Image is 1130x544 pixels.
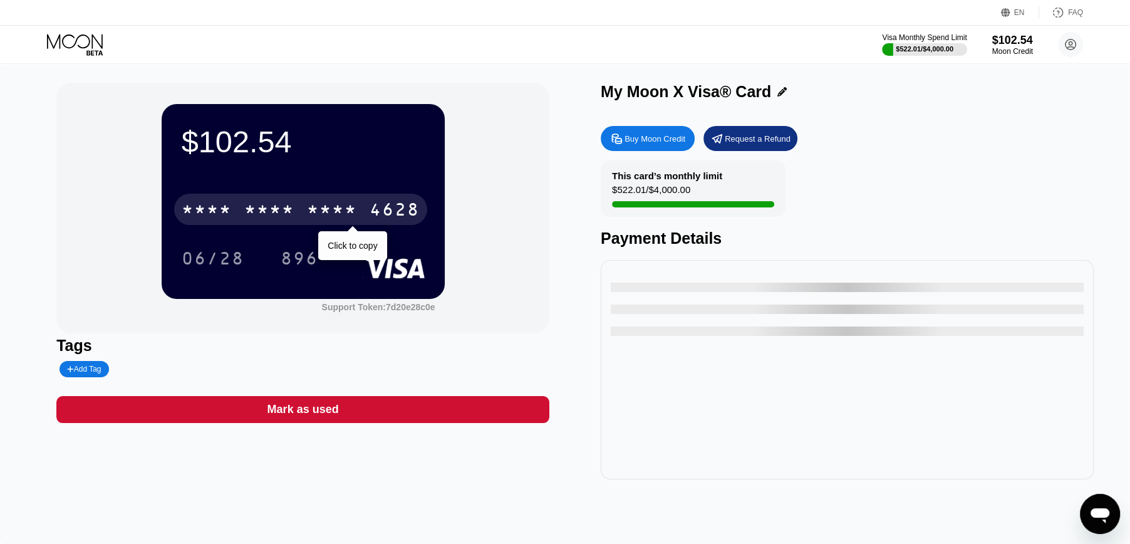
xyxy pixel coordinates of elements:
div: Mark as used [267,402,339,417]
div: FAQ [1068,8,1083,17]
div: Moon Credit [992,47,1033,56]
div: 896 [271,243,328,274]
div: $522.01 / $4,000.00 [896,45,953,53]
div: $102.54 [992,34,1033,47]
div: $102.54 [182,124,425,159]
div: EN [1014,8,1025,17]
div: My Moon X Visa® Card [601,83,771,101]
div: 4628 [370,201,420,221]
div: Request a Refund [725,133,790,144]
div: Buy Moon Credit [625,133,685,144]
div: Tags [56,337,549,355]
div: Add Tag [67,365,101,374]
div: Click to copy [328,241,377,251]
div: Support Token:7d20e28c0e [322,302,435,312]
div: Request a Refund [703,126,797,151]
div: $102.54Moon Credit [992,34,1033,56]
div: EN [1001,6,1039,19]
div: Mark as used [56,396,549,423]
div: Visa Monthly Spend Limit$522.01/$4,000.00 [882,33,967,56]
div: This card’s monthly limit [612,170,722,181]
div: FAQ [1039,6,1083,19]
div: Support Token: 7d20e28c0e [322,302,435,312]
div: 06/28 [182,250,244,270]
div: Add Tag [60,361,108,377]
div: 896 [281,250,318,270]
div: $522.01 / $4,000.00 [612,184,690,201]
iframe: Mesajlaşma penceresini başlatma düğmesi [1080,494,1120,534]
div: 06/28 [172,243,254,274]
div: Visa Monthly Spend Limit [882,33,967,42]
div: Payment Details [601,229,1094,248]
div: Buy Moon Credit [601,126,695,151]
